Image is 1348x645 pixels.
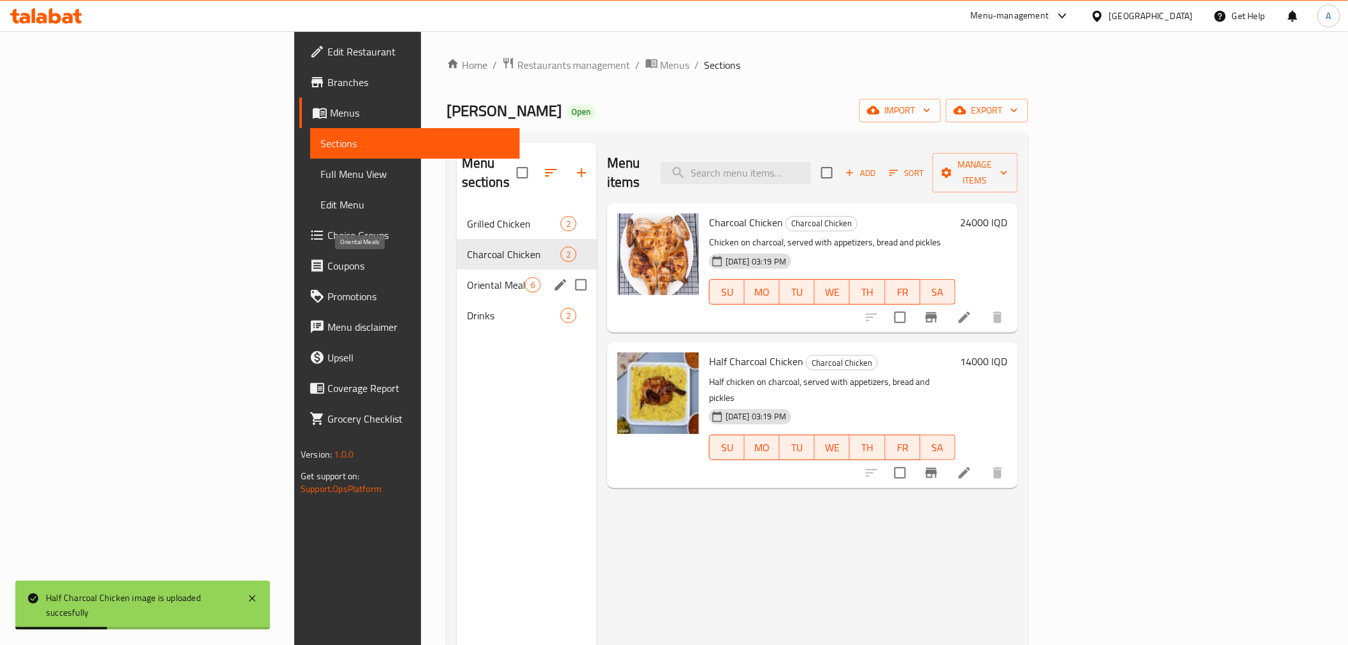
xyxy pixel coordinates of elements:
[310,128,519,159] a: Sections
[1326,9,1331,23] span: A
[695,57,699,73] li: /
[886,435,921,460] button: FR
[982,302,1013,333] button: delete
[780,279,815,305] button: TU
[327,411,509,426] span: Grocery Checklist
[870,103,931,119] span: import
[889,166,924,180] span: Sort
[327,258,509,273] span: Coupons
[299,281,519,312] a: Promotions
[709,279,745,305] button: SU
[1109,9,1193,23] div: [GEOGRAPHIC_DATA]
[750,283,775,301] span: MO
[709,374,956,406] p: Half chicken on charcoal, served with appetizers, bread and pickles
[709,235,956,250] p: Chicken on charcoal, served with appetizers, bread and pickles
[517,57,631,73] span: Restaurants management
[859,99,941,122] button: import
[561,247,577,262] div: items
[327,44,509,59] span: Edit Restaurant
[617,352,699,434] img: Half Charcoal Chicken
[320,136,509,151] span: Sections
[715,283,740,301] span: SU
[815,435,850,460] button: WE
[956,103,1018,119] span: export
[561,218,576,230] span: 2
[843,166,878,180] span: Add
[891,438,915,457] span: FR
[457,203,597,336] nav: Menu sections
[916,458,947,488] button: Branch-specific-item
[299,67,519,98] a: Branches
[502,57,631,73] a: Restaurants management
[299,373,519,403] a: Coverage Report
[814,159,840,186] span: Select section
[566,157,597,188] button: Add section
[916,302,947,333] button: Branch-specific-item
[855,438,880,457] span: TH
[299,342,519,373] a: Upsell
[334,446,354,463] span: 1.0.0
[957,465,972,481] a: Edit menu item
[301,446,332,463] span: Version:
[467,308,561,323] span: Drinks
[299,312,519,342] a: Menu disclaimer
[301,481,382,497] a: Support.OpsPlatform
[709,213,783,232] span: Charcoal Chicken
[881,163,933,183] span: Sort items
[715,438,740,457] span: SU
[886,163,928,183] button: Sort
[327,380,509,396] span: Coverage Report
[327,75,509,90] span: Branches
[299,36,519,67] a: Edit Restaurant
[982,458,1013,488] button: delete
[661,57,690,73] span: Menus
[750,438,775,457] span: MO
[745,279,780,305] button: MO
[961,214,1008,231] h6: 24000 IQD
[745,435,780,460] button: MO
[299,403,519,434] a: Grocery Checklist
[327,319,509,335] span: Menu disclaimer
[467,247,561,262] span: Charcoal Chicken
[457,239,597,270] div: Charcoal Chicken2
[299,220,519,250] a: Choice Groups
[815,279,850,305] button: WE
[721,256,791,268] span: [DATE] 03:19 PM
[971,8,1049,24] div: Menu-management
[567,105,596,120] div: Open
[330,105,509,120] span: Menus
[645,57,690,73] a: Menus
[661,162,811,184] input: search
[299,98,519,128] a: Menus
[526,279,540,291] span: 6
[467,216,561,231] span: Grilled Chicken
[457,208,597,239] div: Grilled Chicken2
[536,157,566,188] span: Sort sections
[850,279,885,305] button: TH
[320,197,509,212] span: Edit Menu
[926,438,950,457] span: SA
[705,57,741,73] span: Sections
[299,250,519,281] a: Coupons
[525,277,541,293] div: items
[709,435,745,460] button: SU
[820,438,845,457] span: WE
[310,189,519,220] a: Edit Menu
[780,435,815,460] button: TU
[840,163,881,183] button: Add
[921,279,956,305] button: SA
[457,270,597,300] div: Oriental Meals6edit
[721,410,791,423] span: [DATE] 03:19 PM
[961,352,1008,370] h6: 14000 IQD
[785,216,857,231] div: Charcoal Chicken
[551,275,570,294] button: edit
[785,283,810,301] span: TU
[887,460,914,486] span: Select to update
[327,289,509,304] span: Promotions
[567,106,596,117] span: Open
[887,304,914,331] span: Select to update
[886,279,921,305] button: FR
[926,283,950,301] span: SA
[806,355,878,370] div: Charcoal Chicken
[946,99,1028,122] button: export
